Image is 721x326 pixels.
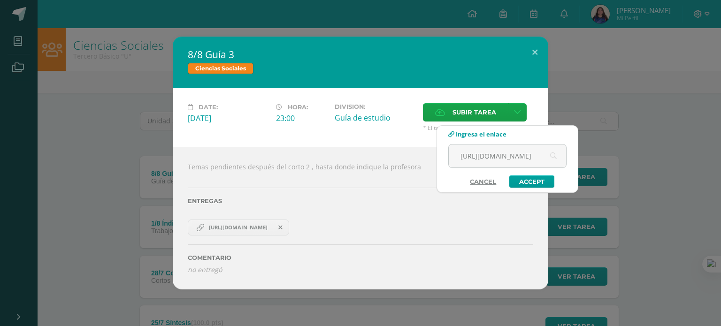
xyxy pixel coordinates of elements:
[522,37,548,68] button: Close (Esc)
[188,197,533,205] label: Entregas
[335,103,415,110] label: Division:
[509,175,554,188] a: Accept
[276,113,327,123] div: 23:00
[188,48,533,61] h2: 8/8 Guía 3
[335,113,415,123] div: Guía de estudio
[449,144,566,167] input: Ej. www.google.com
[456,130,506,138] span: Ingresa el enlace
[188,113,268,123] div: [DATE]
[199,104,218,111] span: Date:
[188,220,289,235] a: https://www.canva.com/design/DAGvgXwwc_w/vVfI68dFwp0vzDnWFL98Cg/edit?utm_content=DAGvgXwwc_w&utm_...
[453,104,496,121] span: Subir tarea
[188,63,253,74] span: Ciencias Sociales
[273,222,289,233] span: Remover entrega
[188,265,222,274] i: no entregó
[288,104,308,111] span: Hora:
[173,147,548,289] div: Temas pendientes después del corto 2 , hasta donde indique la profesora
[423,124,533,132] span: * El tamaño máximo permitido es 50 MB
[188,254,533,261] label: Comentario
[460,175,506,188] a: Cancel
[204,224,272,231] span: [URL][DOMAIN_NAME]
